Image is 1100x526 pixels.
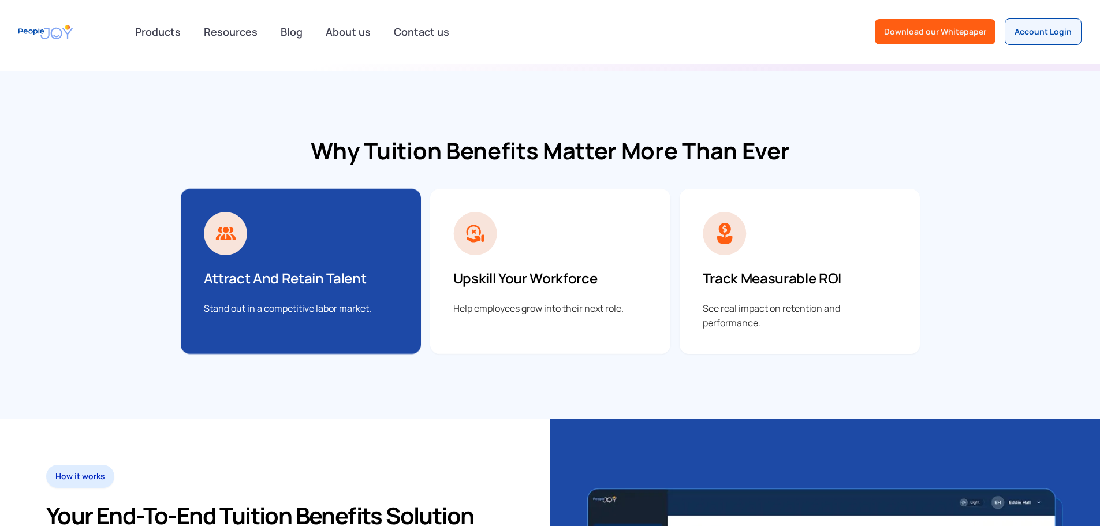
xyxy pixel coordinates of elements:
[703,269,897,288] h3: Track Measurable ROI
[875,19,995,44] a: Download our Whitepaper
[1015,26,1072,38] div: Account Login
[204,269,398,288] h3: Attract and Retain Talent
[311,136,790,166] h2: Why Tuition Benefits Matter more than ever
[453,269,647,288] h3: Upskill Your Workforce
[197,19,264,44] a: Resources
[55,469,105,483] div: How it works
[703,301,897,331] div: See real impact on retention and performance.
[453,301,647,316] div: Help employees grow into their next role.
[18,19,73,45] a: home
[1005,18,1082,45] a: Account Login
[274,19,310,44] a: Blog
[387,19,456,44] a: Contact us
[319,19,378,44] a: About us
[204,301,398,316] div: Stand out in a competitive labor market.
[884,26,986,38] div: Download our Whitepaper
[128,20,188,43] div: Products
